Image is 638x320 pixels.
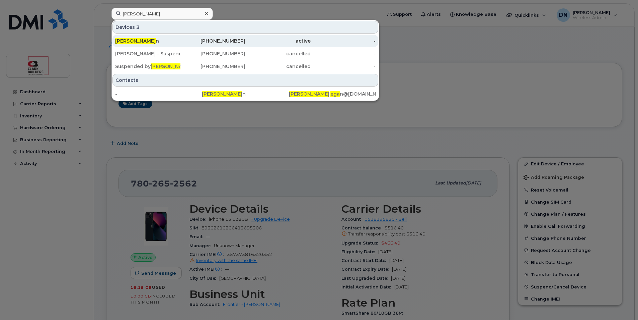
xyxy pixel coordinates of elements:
div: n [115,38,180,44]
iframe: Messenger Launcher [609,291,633,315]
span: ega [330,91,340,97]
span: 3 [136,24,140,31]
span: [PERSON_NAME] [202,91,242,97]
div: [PERSON_NAME] - Suspended by n [115,50,180,57]
div: cancelled [245,63,311,70]
span: [PERSON_NAME] [151,63,191,69]
a: -[PERSON_NAME]n[PERSON_NAME].egan@[DOMAIN_NAME] [112,88,378,100]
div: - [311,63,376,70]
div: Suspended by n [115,63,180,70]
a: [PERSON_NAME] - Suspended byn[PHONE_NUMBER]cancelled- [112,48,378,60]
div: cancelled [245,50,311,57]
span: [PERSON_NAME] [115,38,156,44]
div: - [115,91,202,97]
a: [PERSON_NAME]n[PHONE_NUMBER]active- [112,35,378,47]
div: [PHONE_NUMBER] [180,63,246,70]
div: - [311,38,376,44]
div: - [311,50,376,57]
span: [PERSON_NAME] [289,91,329,97]
div: Devices [112,21,378,34]
div: active [245,38,311,44]
div: [PHONE_NUMBER] [180,50,246,57]
a: Suspended by[PERSON_NAME]n[PHONE_NUMBER]cancelled- [112,60,378,72]
div: . n@[DOMAIN_NAME] [289,91,376,97]
div: [PHONE_NUMBER] [180,38,246,44]
div: Contacts [112,74,378,87]
div: n [202,91,289,97]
